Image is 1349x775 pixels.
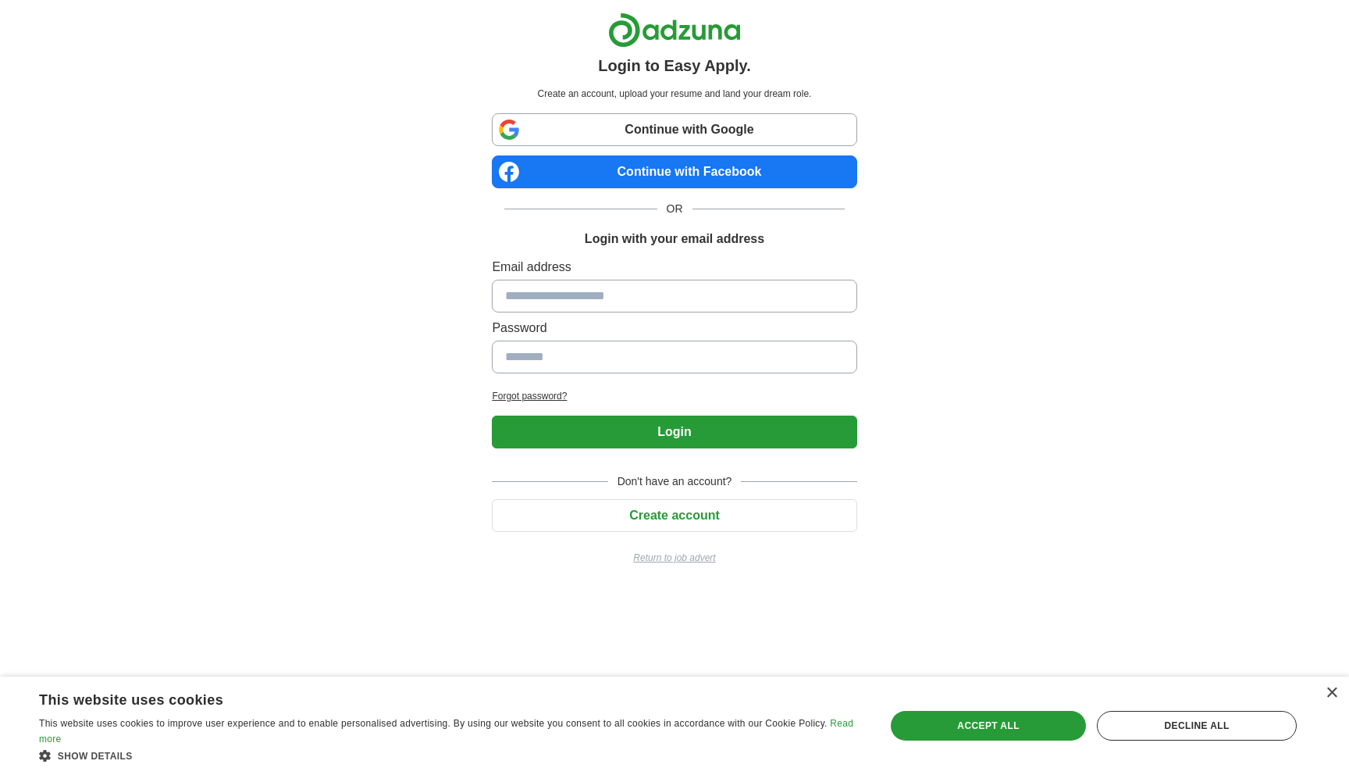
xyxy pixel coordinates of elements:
span: This website uses cookies to improve user experience and to enable personalised advertising. By u... [39,718,828,729]
h1: Login with your email address [585,230,764,248]
h1: Login to Easy Apply. [598,54,751,77]
div: Close [1326,687,1337,699]
a: Create account [492,509,856,522]
label: Email address [492,258,856,277]
a: Return to job advert [492,551,856,565]
div: Decline all [1097,711,1297,741]
span: Show details [58,751,133,762]
label: Password [492,319,856,337]
img: Adzuna logo [608,12,741,48]
div: Show details [39,748,860,763]
a: Continue with Google [492,113,856,146]
a: Continue with Facebook [492,155,856,188]
button: Create account [492,499,856,532]
span: Don't have an account? [608,473,742,490]
div: This website uses cookies [39,686,821,709]
span: OR [657,201,692,217]
a: Forgot password? [492,389,856,403]
div: Accept all [891,711,1086,741]
p: Create an account, upload your resume and land your dream role. [495,87,853,101]
button: Login [492,416,856,448]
